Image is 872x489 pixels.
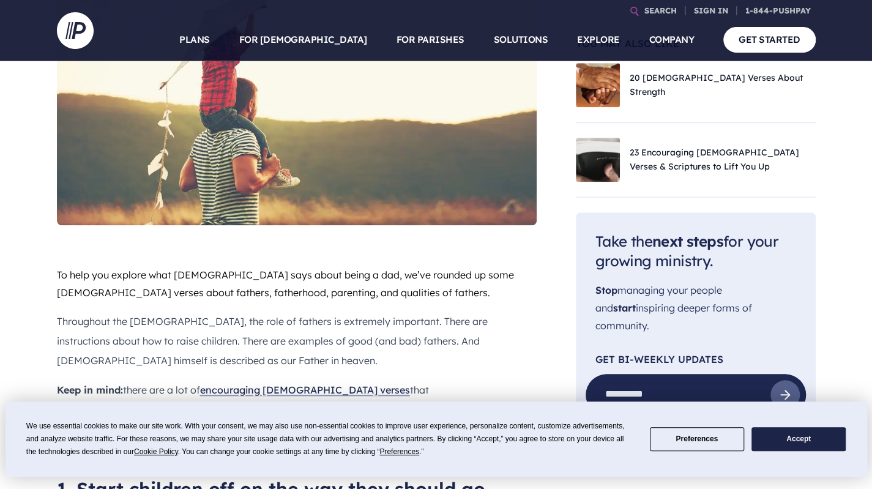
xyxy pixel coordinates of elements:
a: FOR PARISHES [397,18,464,61]
span: Take the for your growing ministry. [595,232,778,271]
a: FOR [DEMOGRAPHIC_DATA] [239,18,367,61]
button: Accept [751,427,846,451]
span: Preferences [379,447,419,456]
p: Get Bi-Weekly Updates [595,354,796,364]
a: encouraging [DEMOGRAPHIC_DATA] verses [200,384,410,396]
a: SOLUTIONS [494,18,548,61]
span: Stop [595,284,617,296]
p: managing your people and inspiring deeper forms of community. [595,282,796,334]
b: Keep in mind: [57,384,123,396]
p: Throughout the [DEMOGRAPHIC_DATA], the role of fathers is extremely important. There are instruct... [57,312,537,370]
span: Cookie Policy [134,447,178,456]
button: Preferences [650,427,744,451]
a: PLANS [179,18,210,61]
p: there are a lot of that aren’t [DEMOGRAPHIC_DATA] verses about fathers that may fit what you’re l... [57,380,537,419]
div: Cookie Consent Prompt [6,401,867,477]
a: EXPLORE [577,18,620,61]
a: GET STARTED [723,27,816,52]
div: We use essential cookies to make our site work. With your consent, we may also use non-essential ... [26,420,635,458]
a: 23 Encouraging [DEMOGRAPHIC_DATA] Verses & Scriptures to Lift You Up [630,147,799,172]
a: 20 [DEMOGRAPHIC_DATA] Verses About Strength [630,72,803,97]
span: next steps [652,232,723,250]
span: start [613,302,636,314]
a: COMPANY [649,18,695,61]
